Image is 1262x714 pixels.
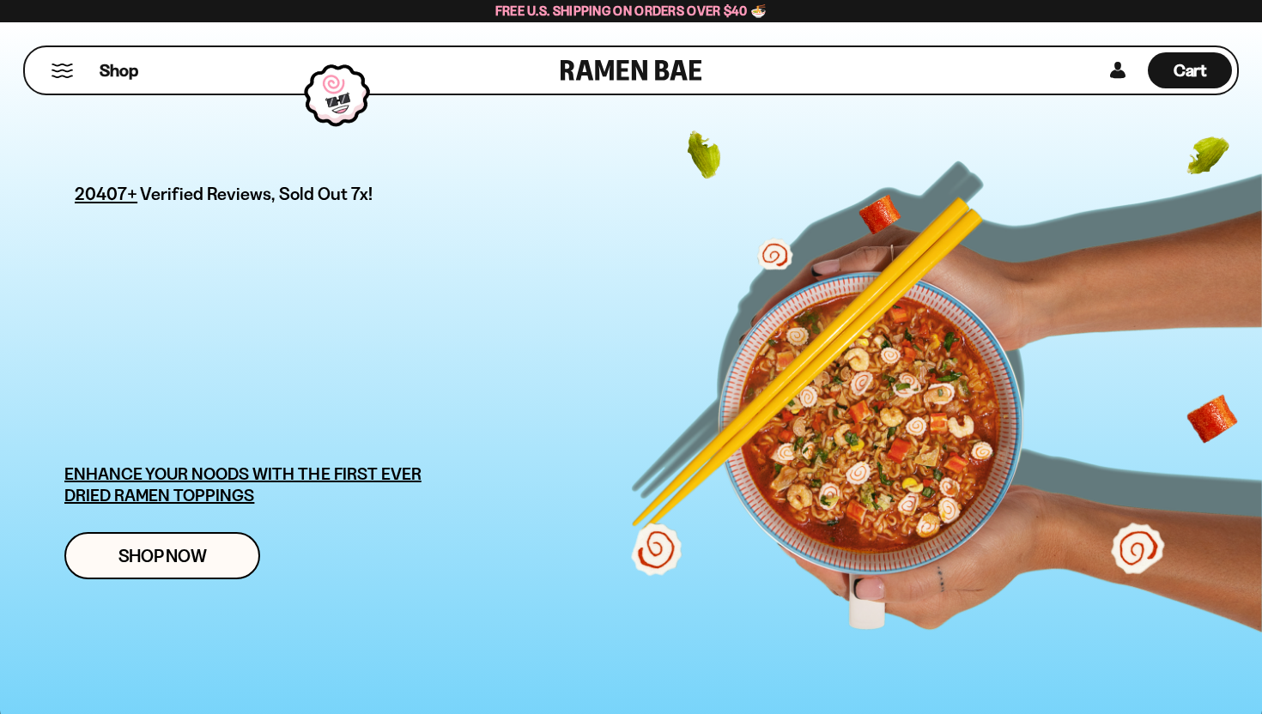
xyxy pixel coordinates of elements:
div: Cart [1148,47,1232,94]
span: Shop Now [118,547,207,565]
span: Free U.S. Shipping on Orders over $40 🍜 [495,3,768,19]
button: Mobile Menu Trigger [51,64,74,78]
a: Shop [100,52,138,88]
a: Shop Now [64,532,260,579]
span: Verified Reviews, Sold Out 7x! [140,183,373,204]
span: 20407+ [75,180,137,207]
span: Cart [1174,60,1207,81]
span: Shop [100,59,138,82]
